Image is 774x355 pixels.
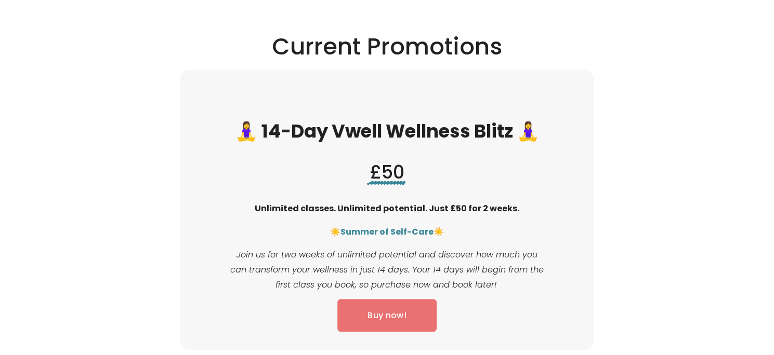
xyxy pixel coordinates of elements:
span: £50 [370,159,404,185]
h2: Current Promotions [75,32,699,62]
strong: Summer of Self-Care [340,226,434,238]
em: Join us for two weeks of unlimited potential and discover how much you can transform your wellnes... [230,249,546,291]
strong: 🧘‍♀️ 14-Day Vwell Wellness Blitz 🧘‍♀️ [235,118,540,144]
p: ☀️ ☀️ [230,225,544,240]
a: Buy now! [337,299,437,332]
strong: Unlimited classes. Unlimited potential. Just £50 for 2 weeks. [255,202,519,214]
